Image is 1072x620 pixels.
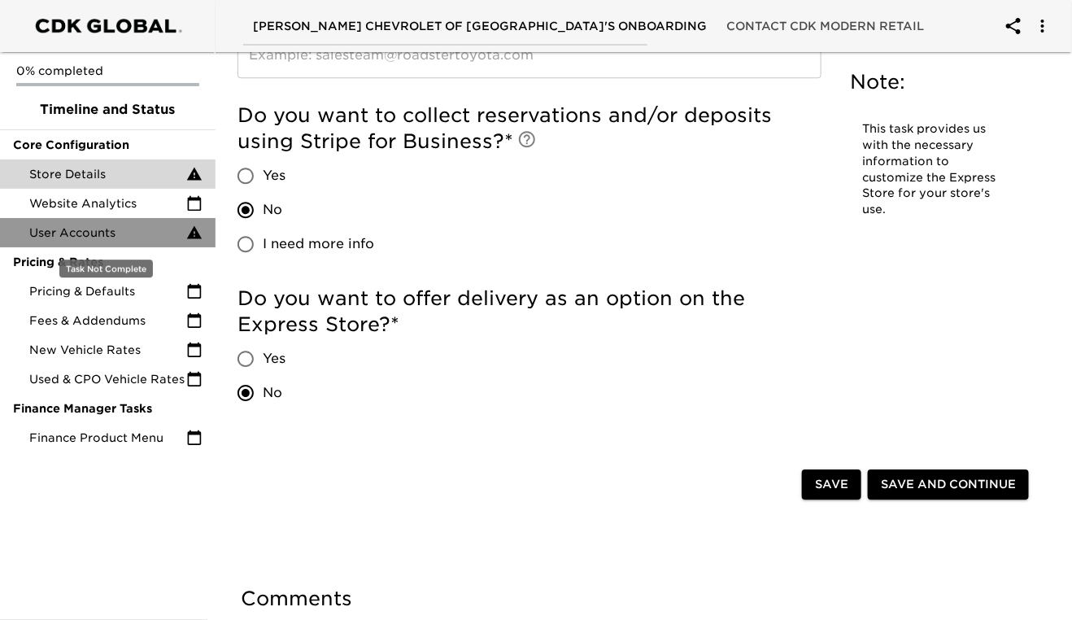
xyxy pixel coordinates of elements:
[263,349,285,369] span: Yes
[13,400,203,417] span: Finance Manager Tasks
[1023,7,1062,46] button: account of current user
[29,430,186,446] span: Finance Product Menu
[263,166,285,186] span: Yes
[29,225,186,241] span: User Accounts
[241,586,1032,612] h5: Comments
[726,16,924,37] span: Contact CDK Modern Retail
[868,469,1029,500] button: Save and Continue
[881,474,1016,495] span: Save and Continue
[29,166,186,182] span: Store Details
[253,16,707,37] span: [PERSON_NAME] Chevrolet of [GEOGRAPHIC_DATA]'s Onboarding
[13,137,203,153] span: Core Configuration
[815,474,848,495] span: Save
[29,371,186,387] span: Used & CPO Vehicle Rates
[29,312,186,329] span: Fees & Addendums
[237,103,821,155] h5: Do you want to collect reservations and/or deposits using Stripe for Business?
[263,383,282,403] span: No
[263,234,374,254] span: I need more info
[863,121,1013,218] p: This task provides us with the necessary information to customize the Express Store for your stor...
[29,195,186,212] span: Website Analytics
[802,469,861,500] button: Save
[13,100,203,120] span: Timeline and Status
[13,254,203,270] span: Pricing & Rates
[263,200,282,220] span: No
[237,33,821,78] input: Example: salesteam@roadstertoyota.com
[994,7,1033,46] button: account of current user
[29,283,186,299] span: Pricing & Defaults
[29,342,186,358] span: New Vehicle Rates
[851,69,1026,95] h5: Note:
[16,63,199,79] p: 0% completed
[237,286,821,338] h5: Do you want to offer delivery as an option on the Express Store?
